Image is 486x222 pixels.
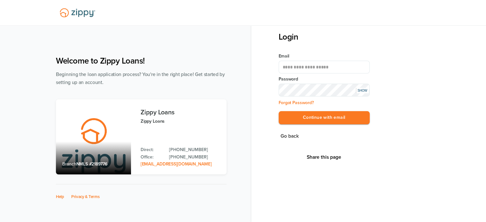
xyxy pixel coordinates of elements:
[279,53,370,59] label: Email
[279,32,370,42] h3: Login
[279,61,370,73] input: Email Address
[169,154,220,161] a: Office Phone: 512-975-2947
[56,56,227,66] h1: Welcome to Zippy Loans!
[141,146,163,153] p: Direct:
[305,154,343,160] button: Share This Page
[169,146,220,153] a: Direct Phone: 512-975-2947
[141,154,163,161] p: Office:
[141,118,220,125] p: Zippy Loans
[71,194,100,199] a: Privacy & Terms
[56,72,225,85] span: Beginning the loan application process? You're in the right place! Get started by setting up an a...
[279,76,370,82] label: Password
[279,132,301,141] button: Go back
[56,194,64,199] a: Help
[76,161,107,167] span: NMLS #2189776
[279,100,314,105] a: Forgot Password?
[279,111,370,124] button: Continue with email
[62,161,76,167] span: Branch
[141,109,220,116] h3: Zippy Loans
[356,88,369,93] div: SHOW
[279,84,370,96] input: Input Password
[141,161,212,167] a: Email Address: zippyguide@zippymh.com
[56,5,99,20] img: Lender Logo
